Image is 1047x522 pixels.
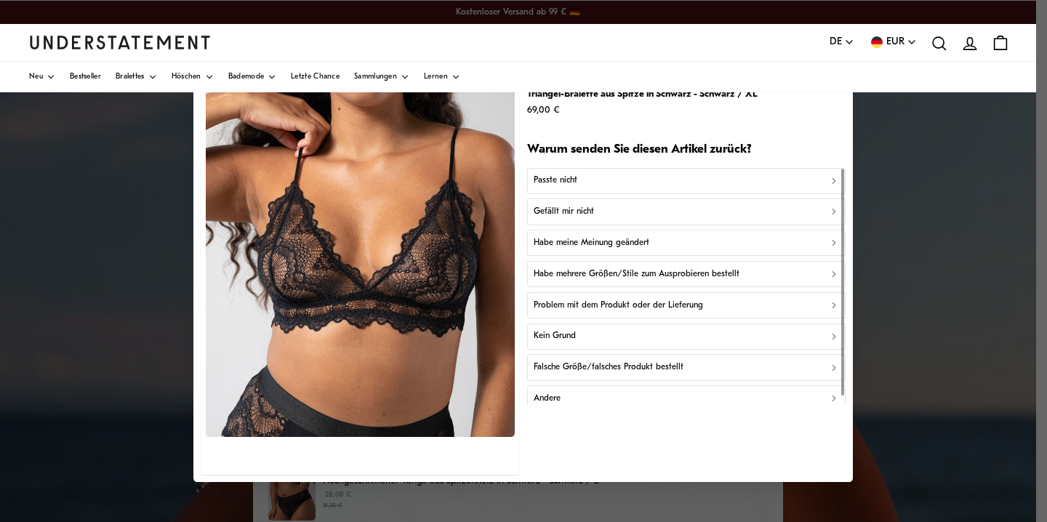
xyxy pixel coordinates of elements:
font: Bademode [228,73,264,81]
button: Habe mehrere Größen/Stile zum Ausprobieren bestellt [527,261,846,287]
font: Letzte Chance [291,73,340,81]
font: Lernen [424,73,448,81]
button: Passte nicht [527,167,846,193]
a: Neu [29,62,55,92]
button: Falsche Größe/falsches Produkt bestellt [527,354,846,380]
font: Passte nicht [534,176,577,185]
button: Andere [527,385,846,411]
font: Neu [29,73,43,81]
font: Kein Grund [534,332,576,340]
button: Gefällt mir nicht [527,198,846,225]
font: DE [830,36,842,47]
button: Habe meine Meinung geändert [527,230,846,256]
a: Letzte Chance [291,62,340,92]
a: Understatement Homepage [29,36,211,49]
font: Sammlungen [354,73,397,81]
a: Höschen [172,62,214,92]
a: Sammlungen [354,62,409,92]
a: Bademode [228,62,276,92]
img: lace-triangle-bralette-001-saboteur-34043635335333_1_22bb3ddf-7c2f-46f2-b934-ee942a53c53b.jpg [206,52,515,437]
a: Lernen [424,62,460,92]
font: 69,00 € [527,105,560,115]
font: Höschen [172,73,201,81]
button: DE [830,34,854,51]
font: Gefällt mir nicht [534,207,594,216]
font: Bralettes [116,73,145,81]
font: Habe meine Meinung geändert [534,238,649,247]
font: Triangel-Bralette aus Spitze in Schwarz - Schwarz / XL [527,89,758,98]
font: Problem mit dem Produkt oder der Lieferung [534,300,703,309]
font: Warum senden Sie diesen Artikel zurück? [527,143,752,156]
font: Andere [534,394,561,403]
font: Habe mehrere Größen/Stile zum Ausprobieren bestellt [534,270,739,278]
font: EUR [886,36,904,47]
button: Kein Grund [527,323,846,349]
font: Falsche Größe/falsches Produkt bestellt [534,363,683,372]
button: Problem mit dem Produkt oder der Lieferung [527,292,846,318]
font: Bestseller [70,73,101,81]
button: EUR [869,34,917,51]
a: Bralettes [116,62,157,92]
a: Bestseller [70,62,101,92]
